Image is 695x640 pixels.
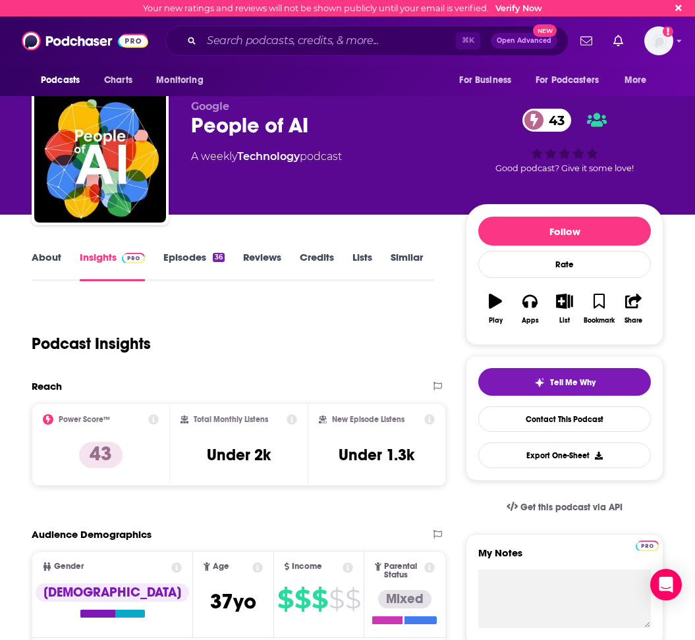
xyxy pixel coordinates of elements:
[478,368,651,396] button: tell me why sparkleTell Me Why
[277,589,293,610] span: $
[450,68,528,93] button: open menu
[625,71,647,90] span: More
[143,3,542,13] div: Your new ratings and reviews will not be shown publicly until your email is verified.
[194,415,268,424] h2: Total Monthly Listens
[495,163,634,173] span: Good podcast? Give it some love!
[34,91,166,223] img: People of AI
[32,528,152,541] h2: Audience Demographics
[466,100,663,182] div: 43Good podcast? Give it some love!
[213,253,225,262] div: 36
[478,442,651,468] button: Export One-Sheet
[32,68,97,93] button: open menu
[584,317,615,325] div: Bookmark
[147,68,220,93] button: open menu
[384,562,422,579] span: Parental Status
[32,380,62,392] h2: Reach
[478,285,513,333] button: Play
[165,26,569,56] div: Search podcasts, credits, & more...
[644,26,673,55] span: Logged in as charlottestone
[536,71,599,90] span: For Podcasters
[36,583,189,602] div: [DEMOGRAPHIC_DATA]
[79,442,123,468] p: 43
[478,217,651,246] button: Follow
[32,334,151,354] h1: Podcast Insights
[312,589,327,610] span: $
[608,30,628,52] a: Show notifications dropdown
[489,317,503,325] div: Play
[391,251,423,281] a: Similar
[22,28,148,53] img: Podchaser - Follow, Share and Rate Podcasts
[459,71,511,90] span: For Business
[550,377,596,388] span: Tell Me Why
[345,589,360,610] span: $
[522,109,571,132] a: 43
[478,547,651,570] label: My Notes
[352,251,372,281] a: Lists
[495,3,542,13] a: Verify Now
[650,569,682,600] div: Open Intercom Messenger
[575,30,598,52] a: Show notifications dropdown
[207,445,271,465] h3: Under 2k
[213,562,229,571] span: Age
[478,406,651,432] a: Contact This Podcast
[520,502,623,513] span: Get this podcast via API
[534,377,545,388] img: tell me why sparkle
[122,253,145,263] img: Podchaser Pro
[41,71,80,90] span: Podcasts
[547,285,582,333] button: List
[625,317,642,325] div: Share
[156,71,203,90] span: Monitoring
[243,251,281,281] a: Reviews
[80,251,145,281] a: InsightsPodchaser Pro
[536,109,571,132] span: 43
[378,590,431,608] div: Mixed
[59,415,110,424] h2: Power Score™
[478,251,651,278] div: Rate
[582,285,616,333] button: Bookmark
[191,100,229,113] span: Google
[456,32,480,49] span: ⌘ K
[497,38,551,44] span: Open Advanced
[339,445,414,465] h3: Under 1.3k
[96,68,140,93] a: Charts
[615,68,663,93] button: open menu
[644,26,673,55] button: Show profile menu
[491,33,557,49] button: Open AdvancedNew
[522,317,539,325] div: Apps
[644,26,673,55] img: User Profile
[294,589,310,610] span: $
[202,30,456,51] input: Search podcasts, credits, & more...
[54,562,84,571] span: Gender
[513,285,547,333] button: Apps
[210,589,256,614] span: 37 yo
[104,71,132,90] span: Charts
[533,24,557,37] span: New
[636,541,659,551] img: Podchaser Pro
[496,491,633,523] a: Get this podcast via API
[636,539,659,551] a: Pro website
[527,68,618,93] button: open menu
[329,589,344,610] span: $
[559,317,570,325] div: List
[191,149,342,165] div: A weekly podcast
[32,251,61,281] a: About
[292,562,322,571] span: Income
[237,150,300,163] a: Technology
[332,415,404,424] h2: New Episode Listens
[300,251,334,281] a: Credits
[163,251,225,281] a: Episodes36
[663,26,673,37] svg: Email not verified
[617,285,651,333] button: Share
